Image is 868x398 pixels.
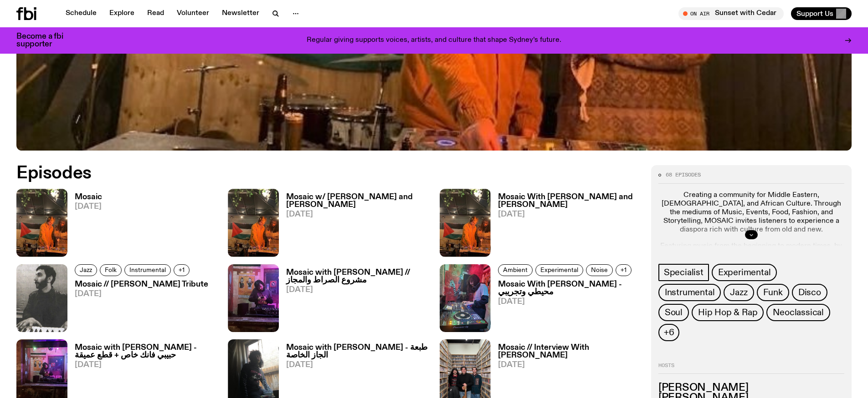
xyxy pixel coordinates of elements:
[75,290,208,298] span: [DATE]
[798,287,821,297] span: Disco
[440,189,491,257] img: Tommy and Jono Playing at a fundraiser for Palestine
[658,304,689,321] a: Soul
[712,264,777,281] a: Experimental
[498,361,640,369] span: [DATE]
[698,307,757,317] span: Hip Hop & Rap
[279,269,428,332] a: Mosaic with [PERSON_NAME] // مشروع الصراط والمجاز[DATE]
[503,267,528,273] span: Ambient
[498,344,640,359] h3: Mosaic // Interview With [PERSON_NAME]
[75,264,97,276] a: Jazz
[658,363,844,374] h2: Hosts
[664,267,704,277] span: Specialist
[796,10,833,18] span: Support Us
[540,267,578,273] span: Experimental
[286,344,428,359] h3: Mosaic with [PERSON_NAME] - طبعة الجاز الخاصة
[791,7,852,20] button: Support Us
[60,7,102,20] a: Schedule
[142,7,169,20] a: Read
[665,287,715,297] span: Instrumental
[666,172,701,177] span: 68 episodes
[179,267,185,273] span: +1
[75,344,217,359] h3: Mosaic with [PERSON_NAME] - حبيبي فانك خاص + قطع عميقة
[692,304,764,321] a: Hip Hop & Rap
[792,284,827,301] a: Disco
[757,284,789,301] a: Funk
[658,284,721,301] a: Instrumental
[491,281,640,332] a: Mosaic With [PERSON_NAME] - محيطي وتجريبي[DATE]
[498,298,640,306] span: [DATE]
[16,33,75,48] h3: Become a fbi supporter
[228,189,279,257] img: Tommy and Jono Playing at a fundraiser for Palestine
[228,264,279,332] img: Tommy DJing at the Lord Gladstone
[621,267,627,273] span: +1
[498,281,640,296] h3: Mosaic With [PERSON_NAME] - محيطي وتجريبي
[730,287,747,297] span: Jazz
[658,264,709,281] a: Specialist
[307,36,561,45] p: Regular giving supports voices, artists, and culture that shape Sydney’s future.
[124,264,171,276] a: Instrumental
[678,7,784,20] button: On AirSunset with Cedar
[279,193,428,257] a: Mosaic w/ [PERSON_NAME] and [PERSON_NAME][DATE]
[67,281,208,332] a: Mosaic // [PERSON_NAME] Tribute[DATE]
[80,267,92,273] span: Jazz
[658,383,844,393] h3: [PERSON_NAME]
[216,7,265,20] a: Newsletter
[286,193,428,209] h3: Mosaic w/ [PERSON_NAME] and [PERSON_NAME]
[658,191,844,235] p: Creating a community for Middle Eastern, [DEMOGRAPHIC_DATA], and African Culture. Through the med...
[766,304,830,321] a: Neoclassical
[75,193,102,201] h3: Mosaic
[498,264,533,276] a: Ambient
[586,264,613,276] a: Noise
[100,264,122,276] a: Folk
[67,193,102,257] a: Mosaic[DATE]
[491,193,640,257] a: Mosaic With [PERSON_NAME] and [PERSON_NAME][DATE]
[16,165,570,181] h2: Episodes
[16,189,67,257] img: Tommy and Jono Playing at a fundraiser for Palestine
[129,267,166,273] span: Instrumental
[763,287,783,297] span: Funk
[286,361,428,369] span: [DATE]
[105,267,117,273] span: Folk
[75,203,102,211] span: [DATE]
[171,7,215,20] a: Volunteer
[498,211,640,218] span: [DATE]
[616,264,632,276] button: +1
[591,267,608,273] span: Noise
[174,264,190,276] button: +1
[773,307,824,317] span: Neoclassical
[286,211,428,218] span: [DATE]
[498,193,640,209] h3: Mosaic With [PERSON_NAME] and [PERSON_NAME]
[16,264,67,332] img: Ziad Rahbani 2
[658,324,680,341] button: +6
[665,307,683,317] span: Soul
[75,281,208,288] h3: Mosaic // [PERSON_NAME] Tribute
[724,284,754,301] a: Jazz
[104,7,140,20] a: Explore
[286,286,428,294] span: [DATE]
[75,361,217,369] span: [DATE]
[286,269,428,284] h3: Mosaic with [PERSON_NAME] // مشروع الصراط والمجاز
[718,267,771,277] span: Experimental
[664,327,674,338] span: +6
[535,264,583,276] a: Experimental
